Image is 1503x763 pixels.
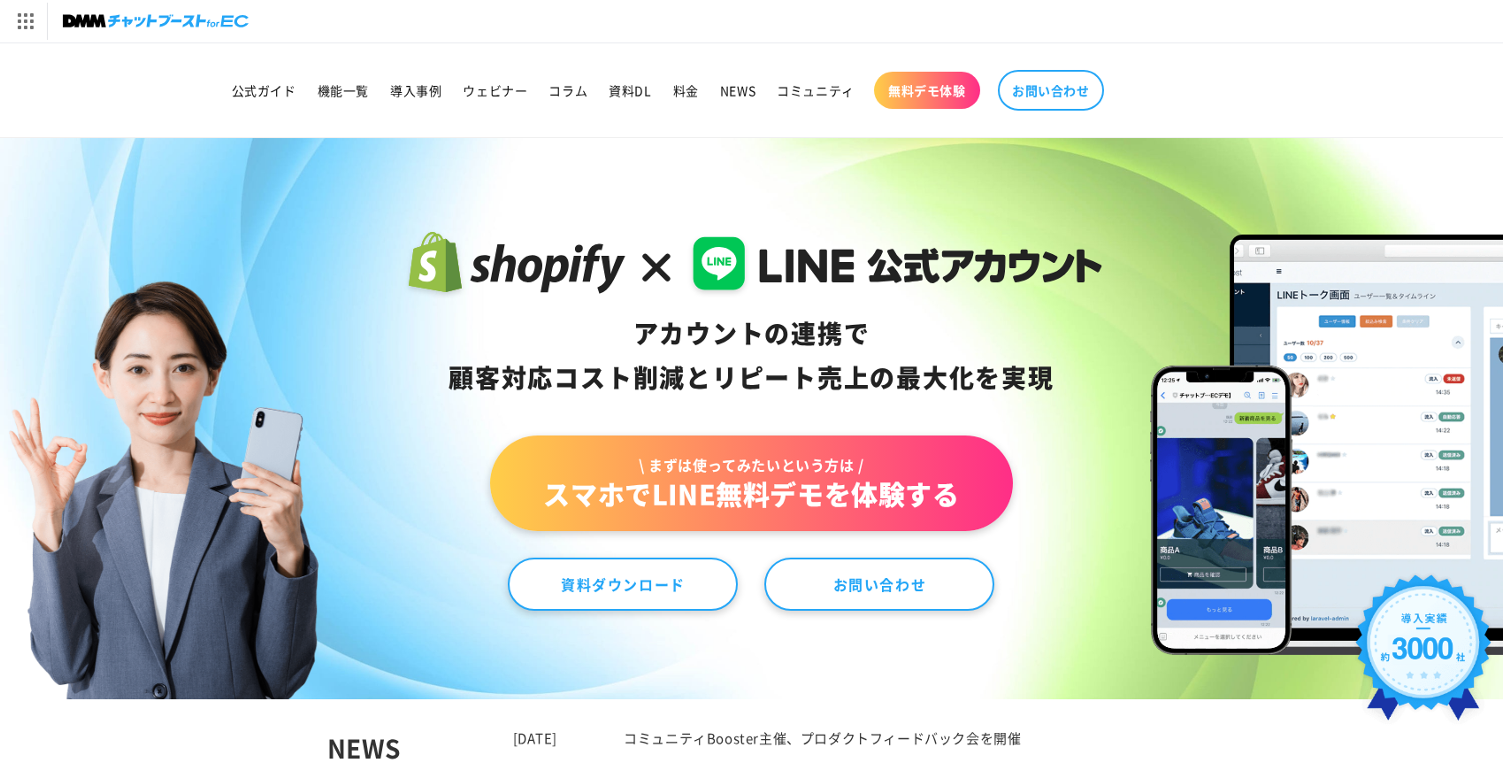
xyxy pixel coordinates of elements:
div: アカウントの連携で 顧客対応コスト削減と リピート売上の 最大化を実現 [401,312,1102,400]
span: 無料デモ体験 [888,82,966,98]
a: ウェビナー [452,72,538,109]
time: [DATE] [513,728,558,747]
a: 資料ダウンロード [508,558,738,611]
img: チャットブーストforEC [63,9,249,34]
a: 資料DL [598,72,662,109]
img: 導入実績約3000社 [1348,567,1499,739]
a: コラム [538,72,598,109]
span: 機能一覧 [318,82,369,98]
span: 資料DL [609,82,651,98]
span: コラム [548,82,587,98]
span: お問い合わせ [1012,82,1090,98]
a: コミュニティBooster主催、プロダクトフィードバック会を開催 [624,728,1021,747]
span: \ まずは使ってみたいという方は / [543,455,959,474]
span: 料金 [673,82,699,98]
a: \ まずは使ってみたいという方は /スマホでLINE無料デモを体験する [490,435,1012,531]
a: 公式ガイド [221,72,307,109]
img: サービス [3,3,47,40]
a: コミュニティ [766,72,865,109]
a: 無料デモ体験 [874,72,980,109]
span: コミュニティ [777,82,855,98]
span: NEWS [720,82,755,98]
a: お問い合わせ [998,70,1104,111]
a: 機能一覧 [307,72,380,109]
a: 料金 [663,72,709,109]
a: お問い合わせ [764,558,994,611]
span: 導入事例 [390,82,441,98]
a: NEWS [709,72,766,109]
span: 公式ガイド [232,82,296,98]
span: ウェビナー [463,82,527,98]
a: 導入事例 [380,72,452,109]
